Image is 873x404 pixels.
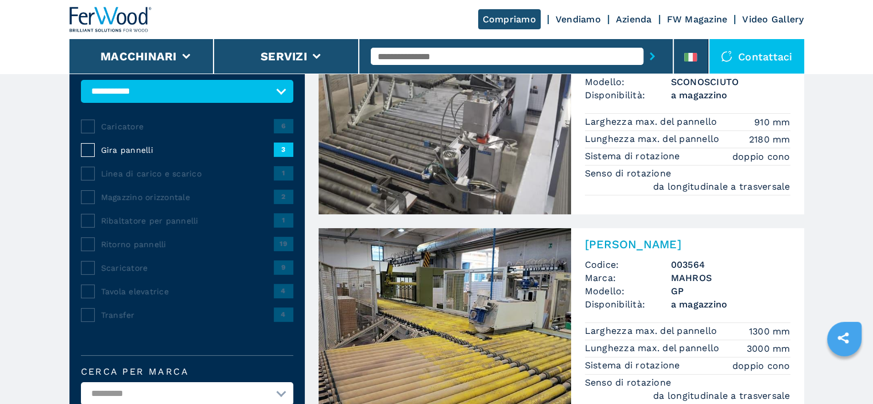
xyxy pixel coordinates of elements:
[81,65,293,74] label: Categoria
[585,150,683,163] p: Sistema di rotazione
[754,116,790,129] em: 910 mm
[274,213,293,227] span: 1
[671,298,790,311] span: a magazzino
[81,367,293,376] label: Cerca per marca
[274,284,293,298] span: 4
[585,167,674,180] p: Senso di rotazione
[319,19,571,214] img: Gira Pannelli BARGSTEDT SCONOSCIUTO
[671,271,790,284] h3: MAHROS
[667,14,728,25] a: FW Magazine
[274,260,293,274] span: 9
[749,133,790,146] em: 2180 mm
[101,238,274,250] span: Ritorno pannelli
[101,215,274,226] span: Ribaltatore per pannelli
[824,352,864,395] iframe: Chat
[101,286,274,297] span: Tavola elevatrice
[721,51,732,62] img: Contattaci
[709,39,804,74] div: Contattaci
[274,307,293,321] span: 4
[101,121,274,132] span: Caricatore
[585,284,671,298] span: Modello:
[585,376,674,389] p: Senso di rotazione
[101,262,274,274] span: Scaricatore
[274,237,293,251] span: 19
[101,168,274,179] span: Linea di carico e scarico
[100,49,177,63] button: Macchinari
[274,143,293,156] span: 3
[478,9,541,29] a: Compriamo
[585,325,720,337] p: Larghezza max. del pannello
[585,271,671,284] span: Marca:
[829,324,858,352] a: sharethis
[585,75,671,89] span: Modello:
[585,133,723,145] p: Lunghezza max. del pannello
[585,237,790,251] h2: [PERSON_NAME]
[732,150,790,163] em: doppio cono
[747,342,790,355] em: 3000 mm
[556,14,601,25] a: Vendiamo
[101,144,274,156] span: Gira pannelli
[274,166,293,180] span: 1
[585,359,683,372] p: Sistema di rotazione
[742,14,804,25] a: Video Gallery
[585,298,671,311] span: Disponibilità:
[671,284,790,298] h3: GP
[732,359,790,372] em: doppio cono
[585,89,671,102] span: Disponibilità:
[585,342,723,355] p: Lunghezza max. del pannello
[69,7,152,32] img: Ferwood
[585,116,720,128] p: Larghezza max. del pannello
[653,180,790,193] em: da longitudinale a trasversale
[261,49,307,63] button: Servizi
[274,119,293,133] span: 6
[319,19,804,214] a: Gira Pannelli BARGSTEDT SCONOSCIUTO[PERSON_NAME]Codice:007999Marca:BARGSTEDTModello:SCONOSCIUTODi...
[671,89,790,102] span: a magazzino
[653,389,790,402] em: da longitudinale a trasversale
[671,258,790,271] h3: 003564
[671,75,790,89] h3: SCONOSCIUTO
[101,309,274,321] span: Transfer
[585,258,671,271] span: Codice:
[274,190,293,203] span: 2
[101,191,274,203] span: Magazzino orizzontale
[749,325,790,338] em: 1300 mm
[616,14,652,25] a: Azienda
[643,43,661,70] button: submit-button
